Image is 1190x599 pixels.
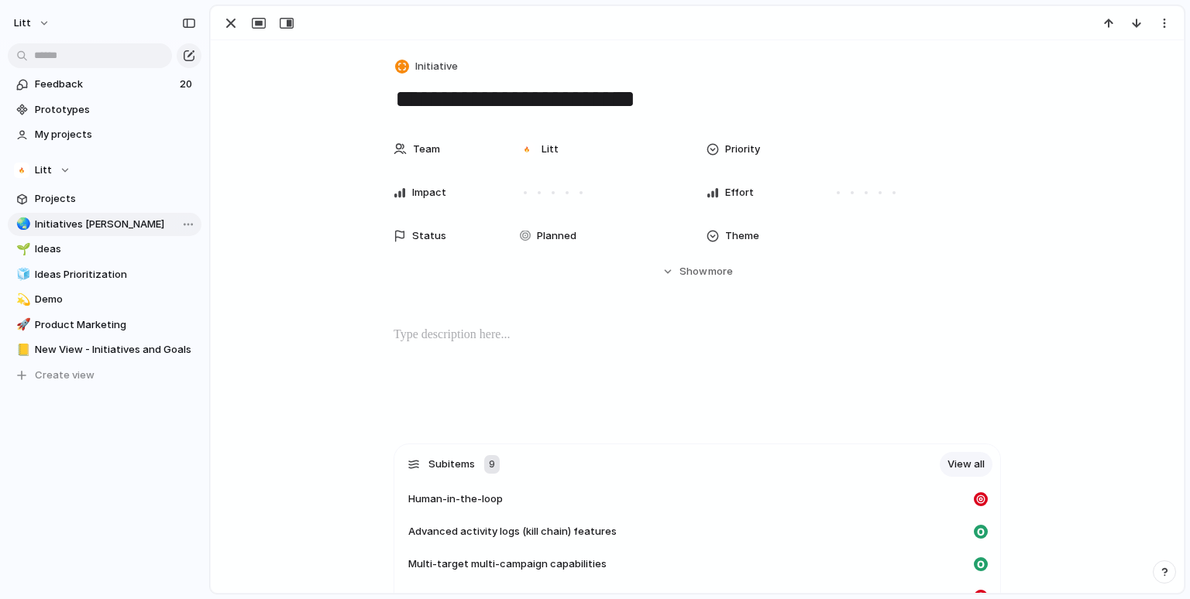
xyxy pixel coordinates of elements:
span: Projects [35,191,196,207]
span: Ideas Prioritization [35,267,196,282]
div: 🌱 [16,241,27,258]
button: Showmore [394,258,1001,286]
span: Effort [725,185,754,200]
div: 9 [484,455,500,474]
button: Litt [8,159,201,182]
div: 📒 [16,341,27,359]
div: 🌏 [16,215,27,233]
span: Create view [35,368,95,383]
div: 💫 [16,291,27,309]
button: 🌏 [14,217,29,232]
a: Feedback20 [8,73,201,96]
button: 🌱 [14,241,29,257]
button: Initiative [392,56,463,78]
span: New View - Initiatives and Goals [35,342,196,358]
a: My projects [8,123,201,146]
span: Status [412,228,446,244]
span: Litt [35,163,52,178]
a: 🌱Ideas [8,238,201,261]
span: more [708,264,733,279]
button: 🧊 [14,267,29,282]
button: Create view [8,364,201,387]
a: 💫Demo [8,288,201,311]
span: Prototypes [35,102,196,118]
span: 20 [180,77,195,92]
button: 🚀 [14,317,29,333]
div: 🧊 [16,265,27,283]
button: Litt [7,11,58,36]
span: Show [679,264,707,279]
span: Product Marketing [35,317,196,333]
span: Demo [35,292,196,307]
button: 💫 [14,292,29,307]
span: Planned [537,228,576,244]
a: View all [940,452,992,477]
a: 🌏Initiatives [PERSON_NAME] [8,213,201,236]
span: Impact [412,185,446,200]
span: Litt [542,142,559,157]
a: 🚀Product Marketing [8,313,201,337]
a: 🧊Ideas Prioritization [8,263,201,286]
a: 📒New View - Initiatives and Goals [8,338,201,361]
span: Feedback [35,77,175,92]
a: Prototypes [8,98,201,122]
span: Advanced activity logs (kill chain) features [408,524,617,539]
a: Projects [8,187,201,211]
span: Priority [725,142,760,157]
span: Human-in-the-loop [408,491,503,507]
span: My projects [35,127,196,142]
span: Ideas [35,241,196,257]
span: Initiatives [PERSON_NAME] [35,217,196,232]
span: Team [413,142,440,157]
button: 📒 [14,342,29,358]
span: Subitems [428,457,475,472]
span: Multi-target multi-campaign capabilities [408,556,607,572]
span: Initiative [415,59,458,74]
span: Theme [725,228,759,244]
div: 🚀 [16,316,27,334]
span: Litt [14,15,31,31]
